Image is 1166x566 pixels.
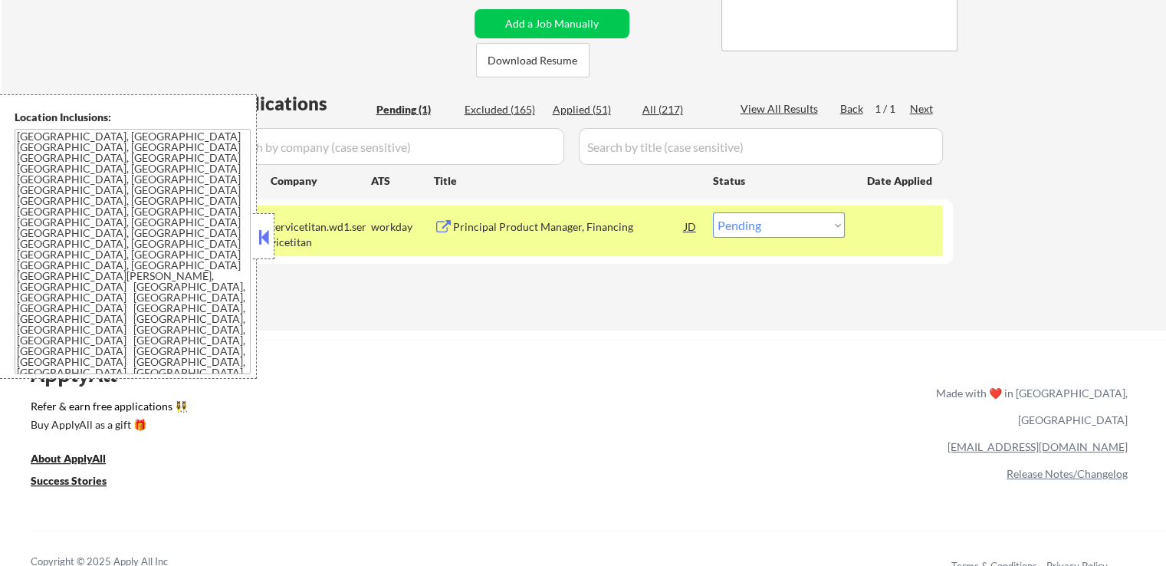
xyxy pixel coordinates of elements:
[31,361,134,387] div: ApplyAll
[453,219,685,235] div: Principal Product Manager, Financing
[31,474,107,487] u: Success Stories
[434,173,698,189] div: Title
[875,101,910,117] div: 1 / 1
[31,420,184,430] div: Buy ApplyAll as a gift 🎁
[465,102,541,117] div: Excluded (165)
[930,380,1128,433] div: Made with ❤️ in [GEOGRAPHIC_DATA], [GEOGRAPHIC_DATA]
[642,102,719,117] div: All (217)
[376,102,453,117] div: Pending (1)
[476,43,590,77] button: Download Resume
[553,102,629,117] div: Applied (51)
[683,212,698,240] div: JD
[475,9,629,38] button: Add a Job Manually
[271,173,371,189] div: Company
[1007,467,1128,480] a: Release Notes/Changelog
[219,94,371,113] div: Applications
[31,473,127,492] a: Success Stories
[371,173,434,189] div: ATS
[15,110,251,125] div: Location Inclusions:
[867,173,934,189] div: Date Applied
[31,401,616,417] a: Refer & earn free applications 👯‍♀️
[219,128,564,165] input: Search by company (case sensitive)
[948,440,1128,453] a: [EMAIL_ADDRESS][DOMAIN_NAME]
[713,166,845,194] div: Status
[741,101,823,117] div: View All Results
[910,101,934,117] div: Next
[371,219,434,235] div: workday
[271,219,371,249] div: servicetitan.wd1.servicetitan
[840,101,865,117] div: Back
[579,128,943,165] input: Search by title (case sensitive)
[31,451,127,470] a: About ApplyAll
[31,452,106,465] u: About ApplyAll
[31,417,184,436] a: Buy ApplyAll as a gift 🎁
